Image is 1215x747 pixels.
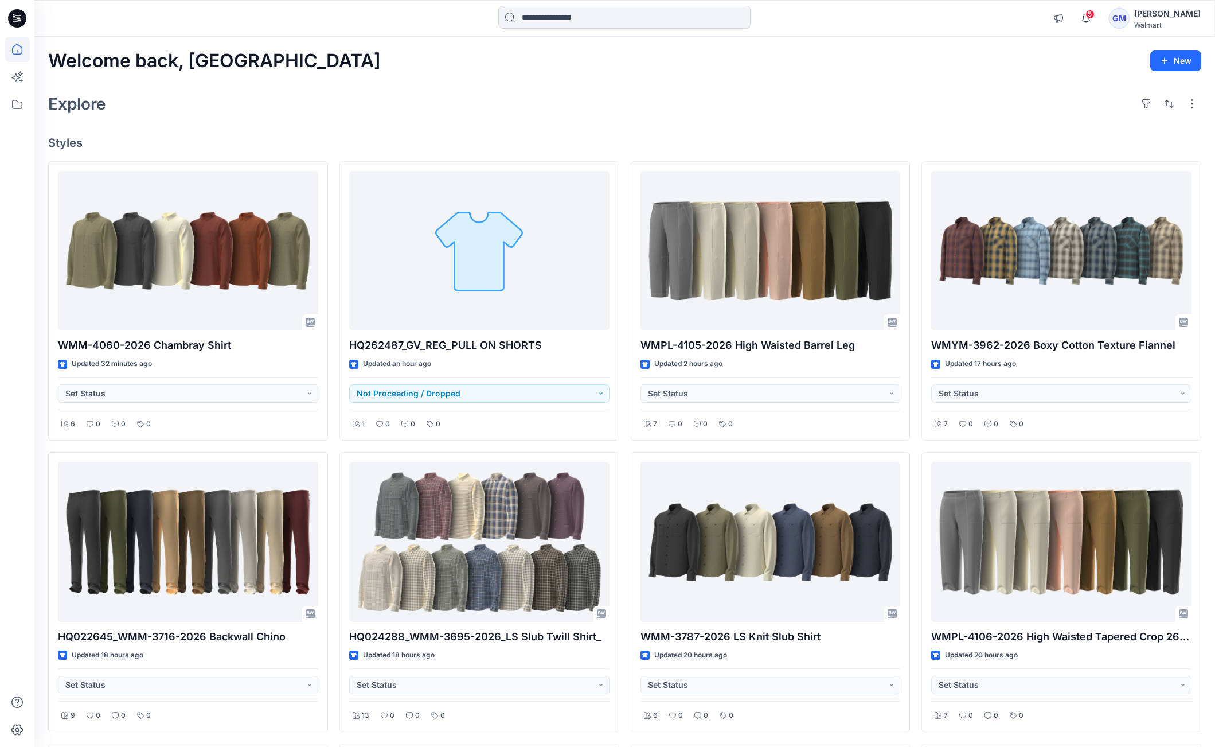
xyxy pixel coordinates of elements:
[1134,21,1201,29] div: Walmart
[58,629,318,645] p: HQ022645_WMM-3716-2026 Backwall Chino
[146,418,151,430] p: 0
[640,171,901,331] a: WMPL-4105-2026 High Waisted Barrel Leg
[349,629,610,645] p: HQ024288_WMM-3695-2026_LS Slub Twill Shirt_
[72,649,143,662] p: Updated 18 hours ago
[121,418,126,430] p: 0
[678,710,683,722] p: 0
[58,462,318,622] a: HQ022645_WMM-3716-2026 Backwall Chino
[363,358,431,370] p: Updated an hour ago
[436,418,440,430] p: 0
[48,50,381,72] h2: Welcome back, [GEOGRAPHIC_DATA]
[362,710,369,722] p: 13
[703,418,708,430] p: 0
[968,710,973,722] p: 0
[58,171,318,331] a: WMM-4060-2026 Chambray Shirt
[58,337,318,353] p: WMM-4060-2026 Chambray Shirt
[1150,50,1201,71] button: New
[640,462,901,622] a: WMM-3787-2026 LS Knit Slub Shirt
[71,418,75,430] p: 6
[48,95,106,113] h2: Explore
[411,418,415,430] p: 0
[931,462,1191,622] a: WMPL-4106-2026 High Waisted Tapered Crop 26 Inch
[945,358,1016,370] p: Updated 17 hours ago
[994,418,998,430] p: 0
[1085,10,1095,19] span: 5
[121,710,126,722] p: 0
[654,649,727,662] p: Updated 20 hours ago
[968,418,973,430] p: 0
[440,710,445,722] p: 0
[415,710,420,722] p: 0
[931,171,1191,331] a: WMYM-3962-2026 Boxy Cotton Texture Flannel
[728,418,733,430] p: 0
[1134,7,1201,21] div: [PERSON_NAME]
[349,171,610,331] a: HQ262487_GV_REG_PULL ON SHORTS
[944,418,948,430] p: 7
[945,649,1018,662] p: Updated 20 hours ago
[146,710,151,722] p: 0
[363,649,435,662] p: Updated 18 hours ago
[96,418,100,430] p: 0
[944,710,948,722] p: 7
[96,710,100,722] p: 0
[653,710,658,722] p: 6
[72,358,152,370] p: Updated 32 minutes ago
[931,629,1191,645] p: WMPL-4106-2026 High Waisted Tapered Crop 26 Inch
[390,710,394,722] p: 0
[385,418,390,430] p: 0
[640,337,901,353] p: WMPL-4105-2026 High Waisted Barrel Leg
[704,710,708,722] p: 0
[71,710,75,722] p: 9
[654,358,722,370] p: Updated 2 hours ago
[678,418,682,430] p: 0
[349,337,610,353] p: HQ262487_GV_REG_PULL ON SHORTS
[48,136,1201,150] h4: Styles
[994,710,998,722] p: 0
[931,337,1191,353] p: WMYM-3962-2026 Boxy Cotton Texture Flannel
[653,418,657,430] p: 7
[729,710,733,722] p: 0
[640,629,901,645] p: WMM-3787-2026 LS Knit Slub Shirt
[1019,418,1023,430] p: 0
[362,418,365,430] p: 1
[1109,8,1130,29] div: GM
[349,462,610,622] a: HQ024288_WMM-3695-2026_LS Slub Twill Shirt_
[1019,710,1023,722] p: 0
